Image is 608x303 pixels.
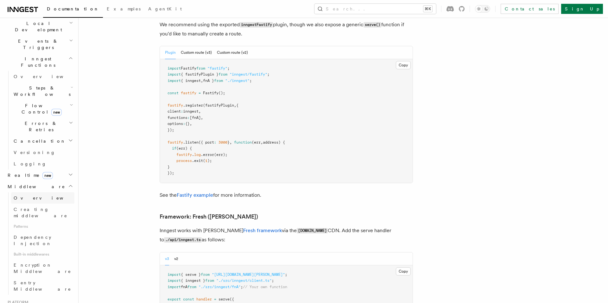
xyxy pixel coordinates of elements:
[176,152,192,157] span: fastify
[181,46,212,59] button: Custom route (v3)
[177,192,213,198] a: Fastify example
[190,121,192,126] span: ,
[216,278,272,283] span: "./src/inngest/client.ts"
[172,146,176,151] span: if
[5,20,69,33] span: Local Development
[192,152,194,157] span: .
[243,227,282,233] a: Fresh framework
[103,2,144,17] a: Examples
[5,181,74,192] button: Middleware
[5,170,74,181] button: Realtimenew
[11,147,74,158] a: Versioning
[11,232,74,249] a: Dependency Injection
[230,297,234,301] span: ({
[212,272,285,277] span: "[URL][DOMAIN_NAME][PERSON_NAME]"
[174,252,178,265] button: v2
[168,128,174,132] span: });
[11,249,74,259] span: Built-in middlewares
[230,72,267,77] span: "inngest/fastify"
[199,91,201,95] span: =
[423,6,432,12] kbd: ⌘K
[168,297,181,301] span: export
[201,272,210,277] span: from
[11,71,74,82] a: Overview
[168,72,181,77] span: import
[5,183,65,190] span: Middleware
[207,66,227,71] span: "fastify"
[11,118,74,135] button: Errors & Retries
[234,103,236,108] span: ,
[14,207,67,218] span: Creating middleware
[160,226,413,244] p: Inngest works with [PERSON_NAME] via the CDN. Add the serve handler to as follows:
[148,6,182,11] span: AgentKit
[107,6,141,11] span: Examples
[181,91,196,95] span: fastify
[168,285,181,289] span: import
[214,297,216,301] span: =
[230,140,232,145] span: ,
[11,204,74,221] a: Creating middleware
[42,172,53,179] span: new
[11,277,74,295] a: Sentry Middleware
[5,172,53,178] span: Realtime
[43,2,103,18] a: Documentation
[14,195,79,201] span: Overview
[187,285,196,289] span: from
[11,259,74,277] a: Encryption Middleware
[203,91,218,95] span: Fastify
[168,109,181,114] span: client
[168,121,183,126] span: options
[227,140,230,145] span: }
[5,38,69,51] span: Events & Triggers
[14,280,71,292] span: Sentry Middleware
[5,56,68,68] span: Inngest Functions
[11,158,74,170] a: Logging
[11,120,69,133] span: Errors & Retries
[14,235,52,246] span: Dependency Injection
[218,72,227,77] span: from
[183,103,203,108] span: .register
[168,278,181,283] span: import
[199,109,201,114] span: ,
[181,285,187,289] span: fnA
[5,192,74,295] div: Middleware
[168,140,183,145] span: fastify
[234,140,252,145] span: function
[261,140,263,145] span: ,
[199,285,241,289] span: "./src/inngest/fnA"
[168,78,181,83] span: import
[240,22,273,28] code: inngestFastify
[11,102,70,115] span: Flow Control
[183,109,199,114] span: inngest
[183,121,185,126] span: :
[217,46,248,59] button: Custom route (v2)
[165,252,169,265] button: v3
[203,103,234,108] span: (fastifyPlugin
[176,158,192,163] span: process
[192,158,203,163] span: .exit
[183,140,199,145] span: .listen
[194,152,201,157] span: log
[225,78,250,83] span: "./inngest"
[160,212,258,221] a: Framework: Fresh ([PERSON_NAME])
[11,82,74,100] button: Steps & Workflows
[250,78,252,83] span: ;
[218,140,227,145] span: 3000
[396,267,411,275] button: Copy
[168,272,181,277] span: import
[168,115,187,120] span: functions
[181,72,218,77] span: { fastifyPlugin }
[187,115,190,120] span: :
[199,140,214,145] span: ({ port
[314,4,436,14] button: Search...⌘K
[5,35,74,53] button: Events & Triggers
[168,66,181,71] span: import
[252,140,261,145] span: (err
[181,66,196,71] span: Fastify
[201,115,203,120] span: ,
[218,297,230,301] span: serve
[364,22,381,28] code: serve()
[47,6,99,11] span: Documentation
[185,121,190,126] span: {}
[164,237,202,243] code: ./api/inngest.ts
